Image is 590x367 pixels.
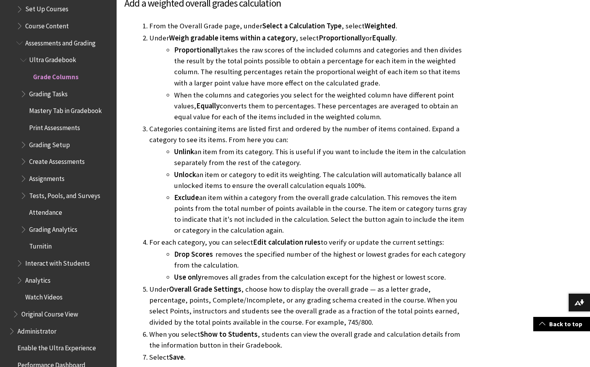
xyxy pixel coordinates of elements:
[174,192,467,236] li: an item within a category from the overall grade calculation. This removes the item points from t...
[29,172,65,183] span: Assignments
[29,138,70,149] span: Grading Setup
[365,21,396,30] span: Weighted
[29,155,85,165] span: Create Assessments
[174,45,467,88] li: takes the raw scores of the included columns and categories and then divides the result by the to...
[17,325,56,335] span: Administrator
[149,352,467,363] li: Select
[174,273,201,282] span: Use only
[169,353,185,362] span: Save.
[17,342,96,352] span: Enable the Ultra Experience
[196,101,220,110] span: Equally
[25,291,63,301] span: Watch Videos
[174,170,196,179] span: Unlock
[25,3,68,13] span: Set Up Courses
[169,33,296,42] span: Weigh gradable items within a category
[372,33,395,42] span: Equally
[253,238,321,247] span: Edit calculation rules
[149,237,467,283] li: For each category, you can select to verify or update the current settings:
[29,121,80,132] span: Print Assessments
[174,45,221,54] span: Proportionally
[25,274,51,284] span: Analytics
[29,223,77,233] span: Grading Analytics
[29,240,52,250] span: Turnitin
[174,90,467,122] li: When the columns and categories you select for the weighted column have different point values, c...
[21,308,78,318] span: Original Course View
[29,104,102,115] span: Mastery Tab in Gradebook
[174,250,213,259] span: Drop Scores
[149,329,467,351] li: When you select , students can view the overall grade and calculation details from the informatio...
[174,272,467,283] li: removes all grades from the calculation except for the highest or lowest score.
[29,54,76,64] span: Ultra Gradebook
[29,189,100,200] span: Tests, Pools, and Surveys
[174,147,194,156] span: Unlink
[149,21,467,31] li: From the Overall Grade page, under , select .
[200,330,258,339] span: Show to Students
[174,249,467,271] li: removes the specified number of the highest or lowest grades for each category from the calculation.
[533,317,590,331] a: Back to top
[149,123,467,236] li: Categories containing items are listed first and ordered by the number of items contained. Expand...
[29,206,62,216] span: Attendance
[149,284,467,327] li: Under , choose how to display the overall grade — as a letter grade, percentage, points, Complete...
[25,19,69,30] span: Course Content
[33,70,79,81] span: Grade Columns
[29,87,68,98] span: Grading Tasks
[25,37,96,47] span: Assessments and Grading
[174,169,467,191] li: an item or category to edit its weighting. The calculation will automatically balance all unlocke...
[319,33,365,42] span: Proportionally
[149,33,467,122] li: Under , select or .
[169,285,241,294] span: Overall Grade Settings
[25,257,90,267] span: Interact with Students
[174,146,467,168] li: an item from its category. This is useful if you want to include the item in the calculation sepa...
[262,21,342,30] span: Select a Calculation Type
[174,193,199,202] span: Exclude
